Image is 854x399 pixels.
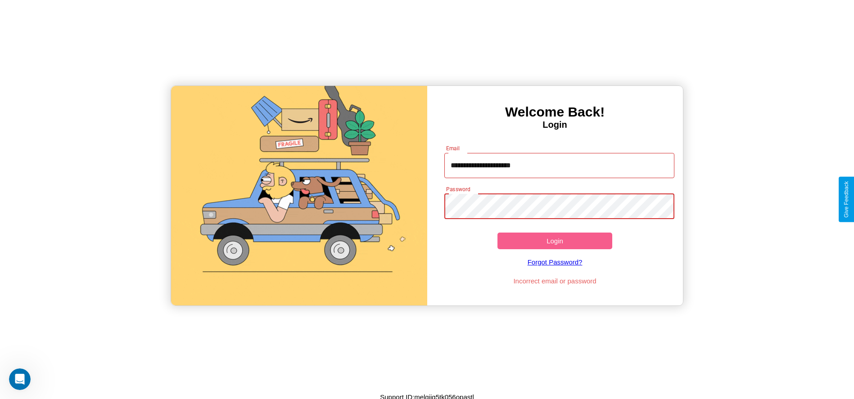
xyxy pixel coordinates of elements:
[843,181,849,218] div: Give Feedback
[171,86,427,305] img: gif
[427,120,683,130] h4: Login
[9,368,31,390] iframe: Intercom live chat
[440,275,670,287] p: Incorrect email or password
[446,185,470,193] label: Password
[497,233,613,249] button: Login
[440,249,670,275] a: Forgot Password?
[427,104,683,120] h3: Welcome Back!
[446,144,460,152] label: Email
